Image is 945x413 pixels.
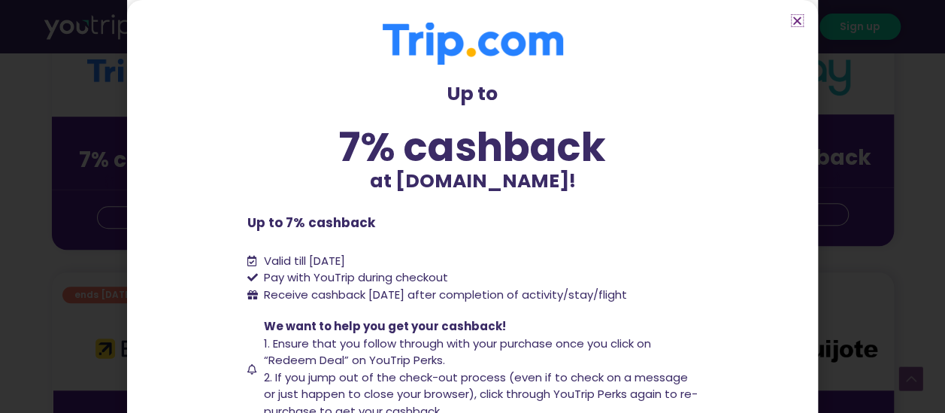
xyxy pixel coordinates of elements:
[247,167,698,196] p: at [DOMAIN_NAME]!
[260,269,448,287] span: Pay with YouTrip during checkout
[264,318,506,334] span: We want to help you get your cashback!
[247,214,375,232] b: Up to 7% cashback
[247,80,698,108] p: Up to
[264,336,651,369] span: 1. Ensure that you follow through with your purchase once you click on “Redeem Deal” on YouTrip P...
[264,287,627,302] span: Receive cashback [DATE] after completion of activity/stay/flight
[247,127,698,167] div: 7% cashback
[792,15,803,26] a: Close
[264,253,345,269] span: Valid till [DATE]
